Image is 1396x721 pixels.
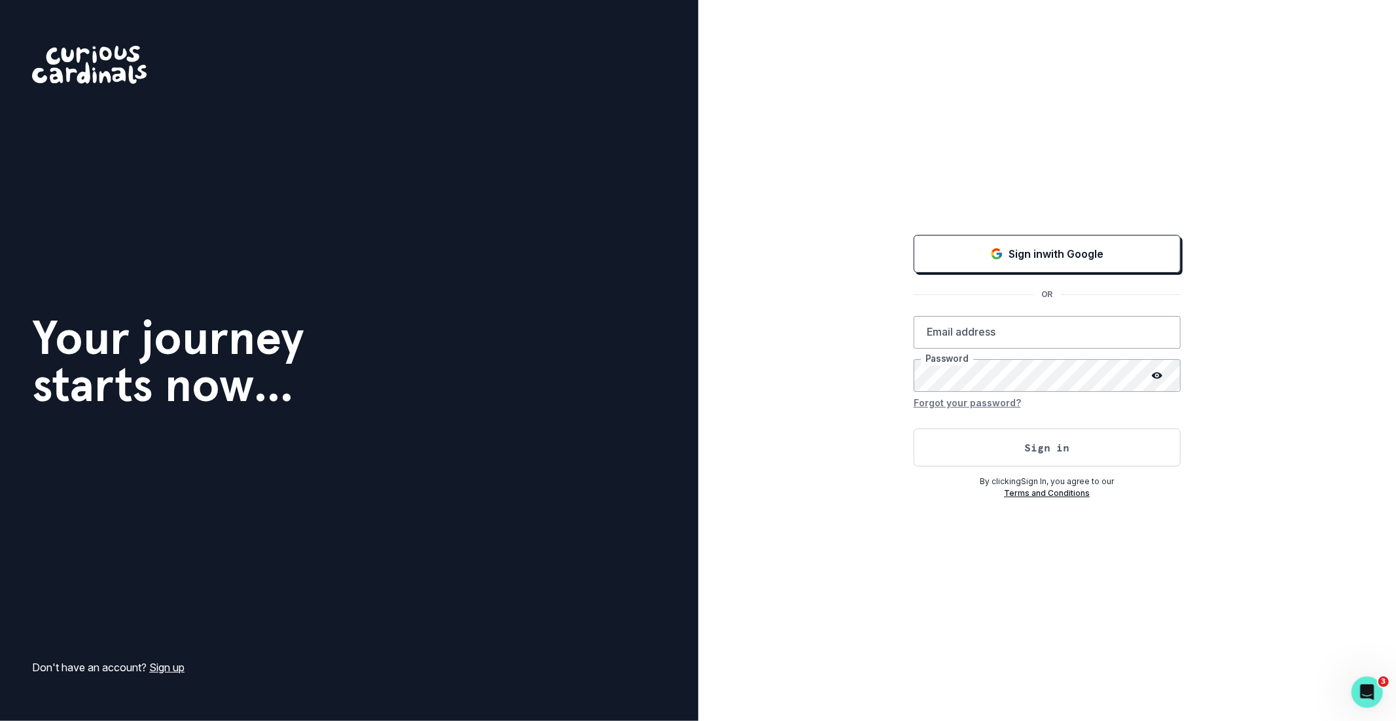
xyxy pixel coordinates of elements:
[914,392,1021,413] button: Forgot your password?
[149,661,185,674] a: Sign up
[32,659,185,675] p: Don't have an account?
[32,314,304,408] h1: Your journey starts now...
[914,476,1181,487] p: By clicking Sign In , you agree to our
[32,46,147,84] img: Curious Cardinals Logo
[914,429,1181,466] button: Sign in
[1009,246,1103,262] p: Sign in with Google
[1351,677,1383,708] iframe: Intercom live chat
[1378,677,1389,687] span: 3
[1004,488,1090,498] a: Terms and Conditions
[1033,289,1061,300] p: OR
[914,235,1181,273] button: Sign in with Google (GSuite)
